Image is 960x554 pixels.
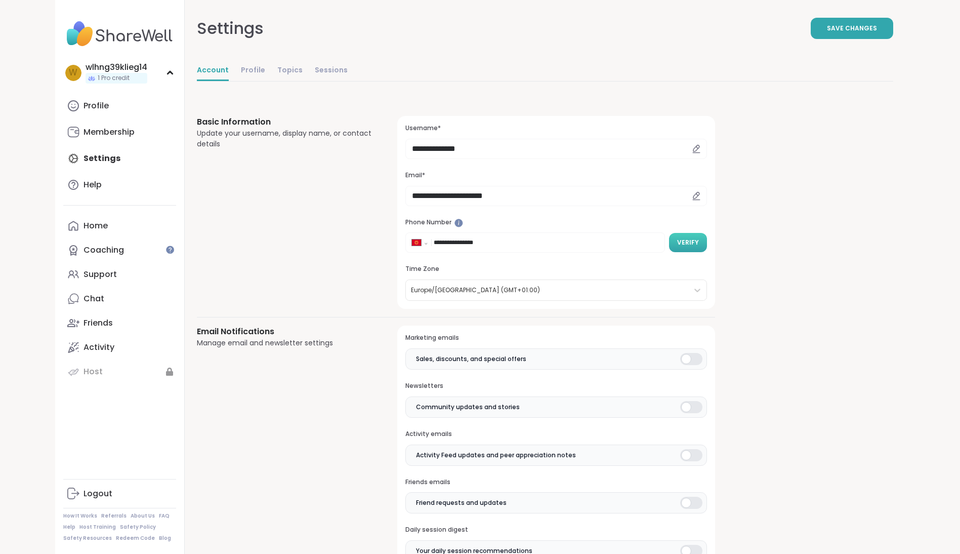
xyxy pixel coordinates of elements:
[84,220,108,231] div: Home
[811,18,893,39] button: Save Changes
[277,61,303,81] a: Topics
[63,173,176,197] a: Help
[197,116,373,128] h3: Basic Information
[416,354,526,364] span: Sales, discounts, and special offers
[197,61,229,81] a: Account
[84,318,113,329] div: Friends
[405,218,706,227] h3: Phone Number
[416,403,520,412] span: Community updates and stories
[315,61,348,81] a: Sessions
[63,238,176,262] a: Coaching
[84,488,112,499] div: Logout
[63,524,75,531] a: Help
[241,61,265,81] a: Profile
[116,535,155,542] a: Redeem Code
[416,451,576,460] span: Activity Feed updates and peer appreciation notes
[63,214,176,238] a: Home
[84,269,117,280] div: Support
[669,233,707,252] button: Verify
[120,524,156,531] a: Safety Policy
[197,326,373,338] h3: Email Notifications
[84,342,114,353] div: Activity
[197,16,264,41] div: Settings
[159,535,171,542] a: Blog
[84,366,103,377] div: Host
[405,478,706,487] h3: Friends emails
[63,120,176,144] a: Membership
[166,246,174,254] iframe: Spotlight
[405,430,706,439] h3: Activity emails
[677,238,699,247] span: Verify
[416,498,507,507] span: Friend requests and updates
[84,127,135,138] div: Membership
[131,512,155,520] a: About Us
[197,128,373,149] div: Update your username, display name, or contact details
[405,171,706,180] h3: Email*
[405,334,706,342] h3: Marketing emails
[159,512,170,520] a: FAQ
[405,526,706,534] h3: Daily session digest
[63,94,176,118] a: Profile
[405,124,706,133] h3: Username*
[63,512,97,520] a: How It Works
[98,74,130,83] span: 1 Pro credit
[63,360,176,384] a: Host
[197,338,373,348] div: Manage email and newsletter settings
[63,16,176,52] img: ShareWell Nav Logo
[63,262,176,287] a: Support
[63,311,176,335] a: Friends
[84,293,104,304] div: Chat
[84,245,124,256] div: Coaching
[63,482,176,506] a: Logout
[69,66,77,80] span: w
[63,535,112,542] a: Safety Resources
[86,62,147,73] div: wlhng39klieg14
[63,335,176,360] a: Activity
[405,382,706,390] h3: Newsletters
[405,265,706,273] h3: Time Zone
[84,179,102,190] div: Help
[63,287,176,311] a: Chat
[454,219,463,227] iframe: Spotlight
[84,100,109,111] div: Profile
[827,24,877,33] span: Save Changes
[79,524,116,531] a: Host Training
[101,512,127,520] a: Referrals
